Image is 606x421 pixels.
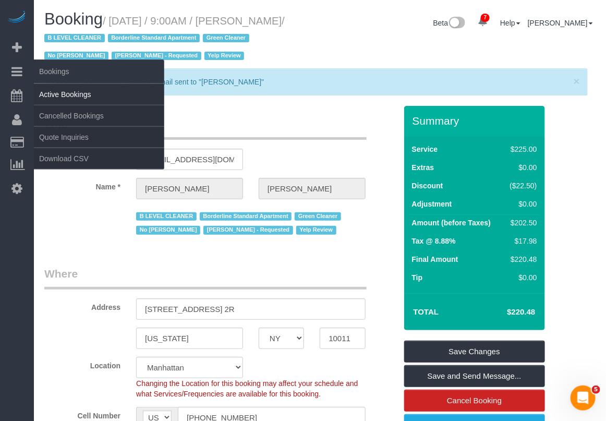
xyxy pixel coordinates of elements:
[412,272,423,283] label: Tip
[34,127,164,148] a: Quote Inquiries
[44,15,285,62] small: / [DATE] / 9:00AM / [PERSON_NAME]
[37,407,128,421] label: Cell Number
[500,19,520,27] a: Help
[506,218,537,228] div: $202.50
[574,76,580,87] button: Close
[203,226,293,234] span: [PERSON_NAME] - Requested
[506,236,537,246] div: $17.98
[320,328,365,349] input: Zip Code
[506,144,537,154] div: $225.00
[34,148,164,169] a: Download CSV
[136,212,197,221] span: B LEVEL CLEANER
[200,212,292,221] span: Borderline Standard Apartment
[108,34,200,42] span: Borderline Standard Apartment
[413,115,540,127] h3: Summary
[404,341,545,363] a: Save Changes
[44,52,108,60] span: No [PERSON_NAME]
[6,10,27,25] img: Automaid Logo
[44,116,367,140] legend: Who
[506,272,537,283] div: $0.00
[574,75,580,87] span: ×
[472,10,493,33] a: 7
[412,181,443,191] label: Discount
[136,226,200,234] span: No [PERSON_NAME]
[506,162,537,173] div: $0.00
[414,307,439,316] strong: Total
[44,34,105,42] span: B LEVEL CLEANER
[506,254,537,264] div: $220.48
[295,212,341,221] span: Green Cleaner
[204,52,245,60] span: Yelp Review
[448,17,465,30] img: New interface
[404,390,545,412] a: Cancel Booking
[412,254,458,264] label: Final Amount
[506,199,537,209] div: $0.00
[136,149,243,170] input: Email
[34,59,164,83] span: Bookings
[44,266,367,290] legend: Where
[136,328,243,349] input: City
[412,162,434,173] label: Extras
[296,226,336,234] span: Yelp Review
[44,10,103,28] span: Booking
[136,178,243,199] input: First Name
[136,379,358,398] span: Changing the Location for this booking may affect your schedule and what Services/Frequencies are...
[571,386,596,411] iframe: Intercom live chat
[34,84,164,105] a: Active Bookings
[412,199,452,209] label: Adjustment
[433,19,466,27] a: Beta
[112,52,201,60] span: [PERSON_NAME] - Requested
[506,181,537,191] div: ($22.50)
[404,365,545,387] a: Save and Send Message...
[476,308,535,317] h4: $220.48
[203,34,249,42] span: Green Cleaner
[34,105,164,126] a: Cancelled Bookings
[592,386,600,394] span: 5
[53,77,569,87] p: Booking Confirmation (Manual) email sent to "[PERSON_NAME]"
[44,15,285,62] span: /
[37,357,128,371] label: Location
[528,19,593,27] a: [PERSON_NAME]
[259,178,366,199] input: Last Name
[34,83,164,170] ul: Bookings
[412,144,438,154] label: Service
[37,298,128,312] label: Address
[412,236,456,246] label: Tax @ 8.88%
[37,178,128,192] label: Name *
[481,14,490,22] span: 7
[412,218,491,228] label: Amount (before Taxes)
